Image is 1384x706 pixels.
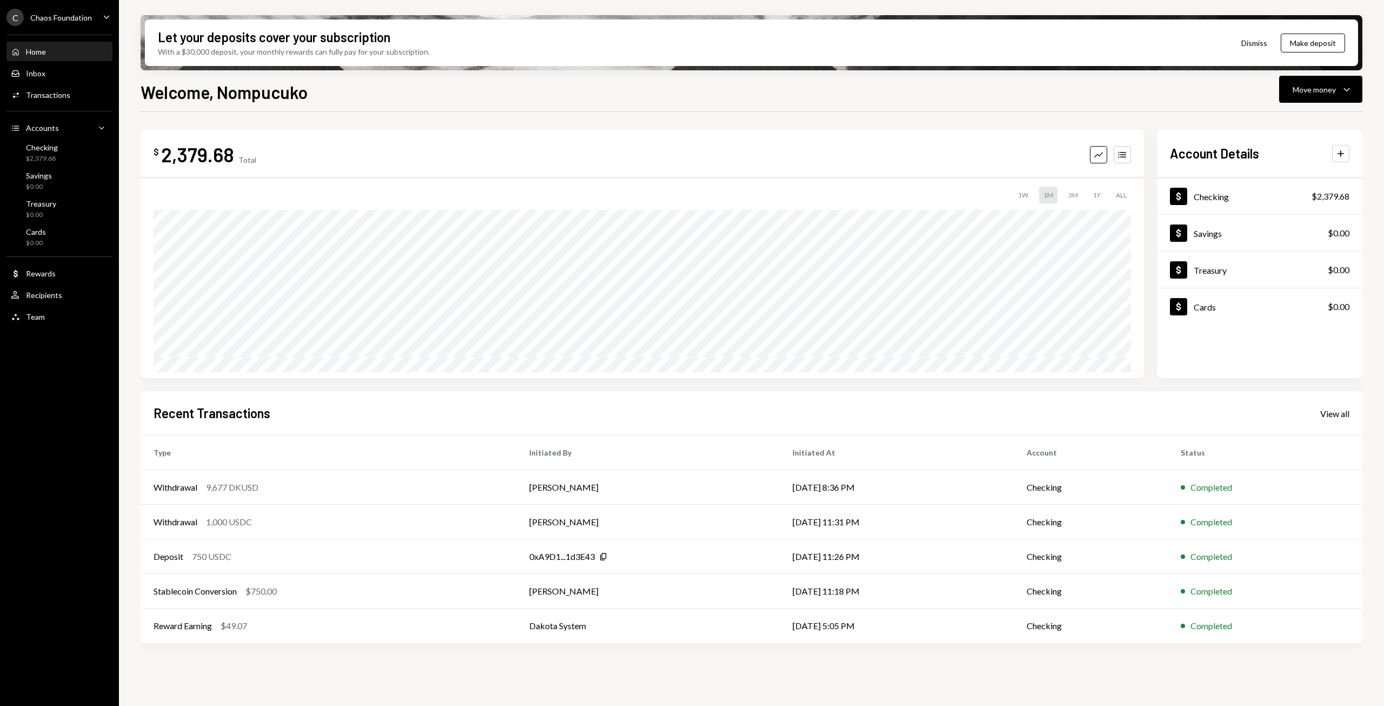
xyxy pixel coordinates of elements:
div: Checking [1194,192,1229,202]
div: Savings [1194,228,1222,239]
div: $0.00 [1328,263,1349,276]
div: 1M [1039,187,1057,203]
div: $2,379.68 [1312,190,1349,203]
td: Checking [1014,574,1168,609]
div: Reward Earning [154,619,212,632]
td: [DATE] 5:05 PM [780,609,1014,643]
a: Savings$0.00 [6,168,112,194]
h2: Recent Transactions [154,404,270,422]
a: Recipients [6,285,112,305]
div: Transactions [26,90,70,100]
div: $0.00 [1328,300,1349,313]
a: Treasury$0.00 [6,196,112,222]
td: [PERSON_NAME] [516,470,779,505]
th: Account [1014,436,1168,470]
td: Checking [1014,609,1168,643]
div: Treasury [1194,265,1227,275]
h1: Welcome, Nompucuko [141,81,308,103]
a: Team [6,307,112,326]
div: $2,379.68 [26,154,58,163]
div: 0xA9D1...1d3E43 [529,550,595,563]
td: [DATE] 11:31 PM [780,505,1014,539]
td: [DATE] 11:26 PM [780,539,1014,574]
button: Dismiss [1228,30,1281,56]
a: Checking$2,379.68 [1157,178,1362,214]
div: $49.07 [221,619,247,632]
div: Total [238,155,256,164]
th: Initiated By [516,436,779,470]
td: [DATE] 11:18 PM [780,574,1014,609]
div: Treasury [26,199,56,208]
div: Deposit [154,550,183,563]
div: Completed [1190,516,1232,529]
div: Home [26,47,46,56]
div: C [6,9,24,26]
div: 3M [1064,187,1082,203]
a: Cards$0.00 [6,224,112,250]
button: Make deposit [1281,34,1345,52]
td: [PERSON_NAME] [516,505,779,539]
h2: Account Details [1170,144,1259,162]
a: Accounts [6,118,112,137]
div: $0.00 [26,210,56,220]
div: 2,379.68 [161,142,234,167]
div: Team [26,312,45,321]
div: Completed [1190,585,1232,598]
a: Transactions [6,85,112,104]
a: Savings$0.00 [1157,215,1362,251]
div: $ [154,147,159,157]
div: Chaos Foundation [30,13,92,22]
div: 1W [1014,187,1033,203]
div: Completed [1190,481,1232,494]
div: Rewards [26,269,56,278]
a: Checking$2,379.68 [6,140,112,166]
div: Recipients [26,291,62,300]
div: Inbox [26,69,45,78]
div: Completed [1190,550,1232,563]
div: $0.00 [26,239,46,248]
th: Type [141,436,516,470]
div: Accounts [26,123,59,133]
a: View all [1320,407,1349,419]
div: Stablecoin Conversion [154,585,237,598]
div: Cards [1194,302,1216,312]
div: Move money [1293,84,1336,95]
div: 9,677 DKUSD [206,481,258,494]
div: Cards [26,227,46,236]
td: Checking [1014,470,1168,505]
div: With a $30,000 deposit, your monthly rewards can fully pay for your subscription. [158,46,430,57]
a: Cards$0.00 [1157,288,1362,325]
div: Savings [26,171,52,180]
th: Initiated At [780,436,1014,470]
td: Dakota System [516,609,779,643]
div: 750 USDC [192,550,231,563]
th: Status [1168,436,1362,470]
div: Let your deposits cover your subscription [158,28,390,46]
a: Treasury$0.00 [1157,252,1362,288]
td: Checking [1014,539,1168,574]
div: 1Y [1089,187,1105,203]
div: ALL [1112,187,1131,203]
div: $0.00 [1328,227,1349,240]
a: Inbox [6,63,112,83]
div: Completed [1190,619,1232,632]
td: [DATE] 8:36 PM [780,470,1014,505]
div: View all [1320,408,1349,419]
div: 1,000 USDC [206,516,252,529]
td: [PERSON_NAME] [516,574,779,609]
td: Checking [1014,505,1168,539]
button: Move money [1279,76,1362,103]
div: $750.00 [245,585,277,598]
div: Withdrawal [154,481,197,494]
div: $0.00 [26,182,52,192]
a: Rewards [6,263,112,283]
a: Home [6,42,112,61]
div: Withdrawal [154,516,197,529]
div: Checking [26,143,58,152]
